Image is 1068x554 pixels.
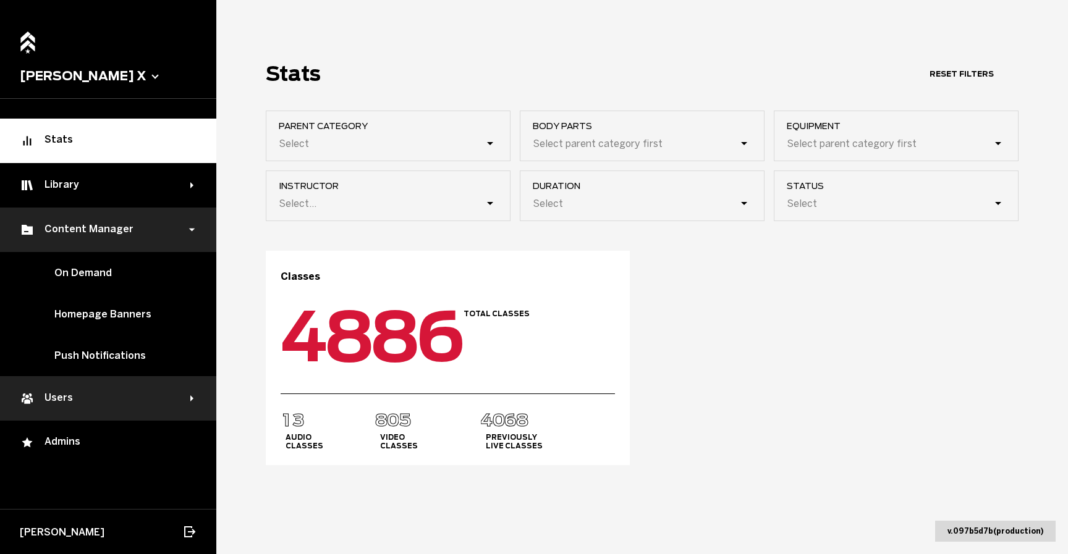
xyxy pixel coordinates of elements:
span: 0 [386,409,400,430]
div: Select... [279,198,316,209]
h1: Stats [266,62,321,86]
div: v. 097b5d7b ( production ) [935,521,1056,542]
div: Select [787,198,817,209]
span: 8 [515,409,529,430]
span: duration [533,181,764,191]
span: 6 [504,409,517,430]
span: [PERSON_NAME] [20,526,104,538]
span: 8 [369,296,422,377]
div: Users [20,391,190,406]
span: 4 [278,296,330,377]
span: 5 [398,409,412,430]
div: Content Manager [20,222,190,237]
h4: Video Classes [380,433,418,450]
span: Status [787,181,1018,191]
div: Select [279,138,309,149]
span: instructor [279,181,510,191]
h4: Audio Classes [286,433,323,450]
button: Log out [176,518,203,545]
span: 1 [280,409,294,430]
button: [PERSON_NAME] X [20,69,197,83]
div: Library [20,178,190,193]
a: Home [17,25,39,51]
h4: Total Classes [464,309,530,318]
span: Parent Category [279,121,510,131]
span: Body parts [533,121,764,131]
span: 8 [375,409,388,430]
div: Stats [20,133,197,148]
h4: Previously Live Classes [486,433,543,450]
span: 6 [415,296,467,377]
button: Reset Filters [905,63,1019,85]
div: Admins [20,435,197,450]
span: 8 [323,296,376,377]
span: 0 [492,409,506,430]
h3: Classes [281,271,615,282]
div: Select [533,198,563,209]
span: Equipment [787,121,1018,131]
span: 3 [292,409,305,430]
span: 4 [480,409,493,430]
